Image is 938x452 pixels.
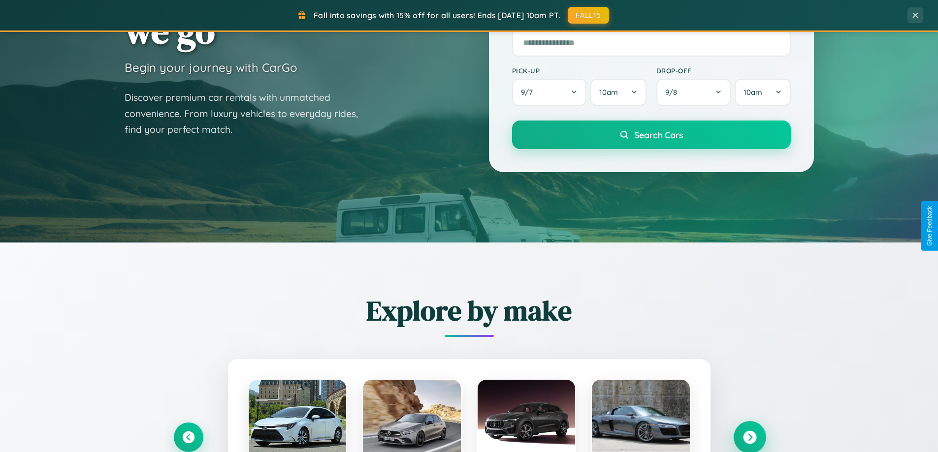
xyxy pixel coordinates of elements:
[744,88,762,97] span: 10am
[568,7,609,24] button: FALL15
[735,79,790,106] button: 10am
[665,88,682,97] span: 9 / 8
[599,88,618,97] span: 10am
[512,79,587,106] button: 9/7
[314,10,560,20] span: Fall into savings with 15% off for all users! Ends [DATE] 10am PT.
[656,79,731,106] button: 9/8
[521,88,538,97] span: 9 / 7
[125,90,371,138] p: Discover premium car rentals with unmatched convenience. From luxury vehicles to everyday rides, ...
[174,292,765,330] h2: Explore by make
[125,60,297,75] h3: Begin your journey with CarGo
[926,206,933,246] div: Give Feedback
[512,66,647,75] label: Pick-up
[590,79,646,106] button: 10am
[512,121,791,149] button: Search Cars
[634,129,683,140] span: Search Cars
[656,66,791,75] label: Drop-off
